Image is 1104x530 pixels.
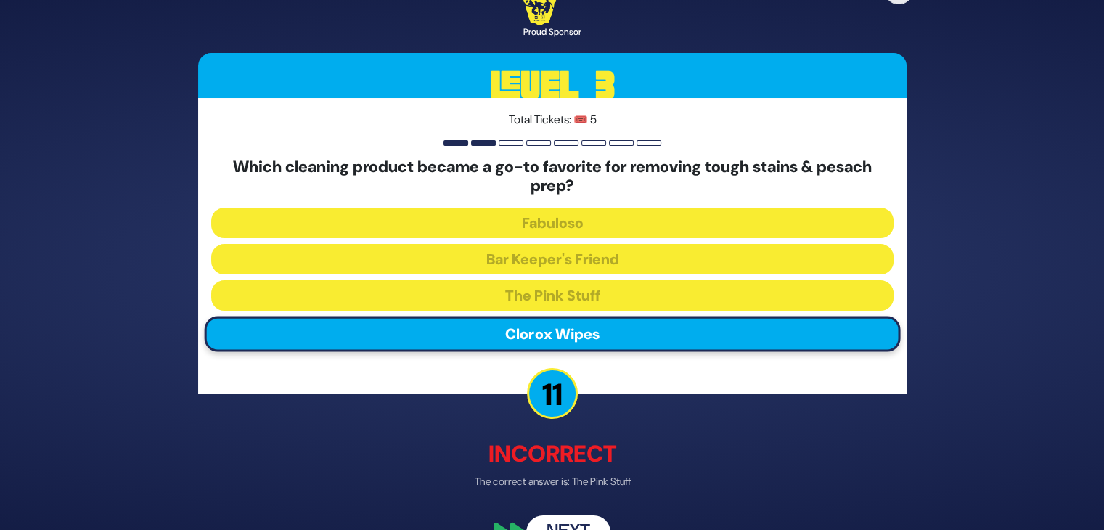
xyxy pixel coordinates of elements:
button: The Pink Stuff [211,280,894,310]
p: The correct answer is: The Pink Stuff [198,473,907,489]
p: 11 [527,367,578,418]
button: Clorox Wipes [204,316,900,351]
div: Proud Sponsor [523,25,581,38]
h5: Which cleaning product became a go-to favorite for removing tough stains & pesach prep? [211,158,894,196]
p: Incorrect [198,436,907,470]
button: Fabuloso [211,207,894,237]
p: Total Tickets: 🎟️ 5 [211,111,894,129]
h3: Level 3 [198,53,907,118]
button: Bar Keeper's Friend [211,243,894,274]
